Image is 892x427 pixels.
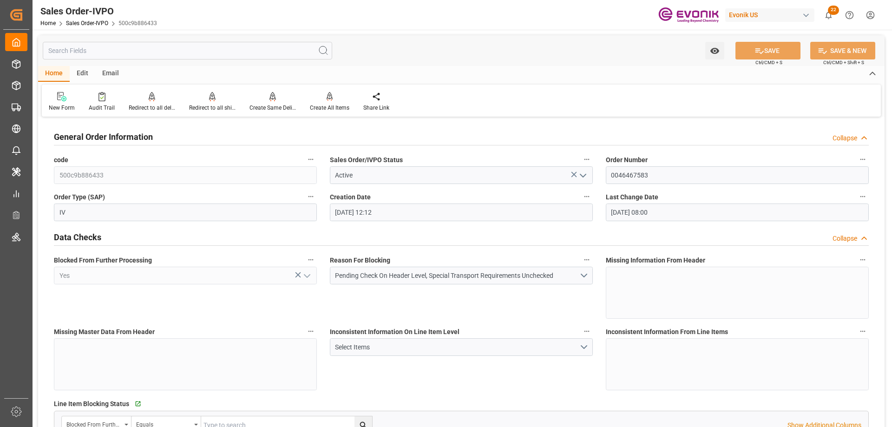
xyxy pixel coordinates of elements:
button: Order Type (SAP) [305,191,317,203]
button: open menu [330,338,593,356]
button: Inconsistent Information From Line Items [857,325,869,337]
button: Order Number [857,153,869,165]
div: New Form [49,104,75,112]
a: Home [40,20,56,26]
span: Sales Order/IVPO Status [330,155,403,165]
span: code [54,155,68,165]
span: Creation Date [330,192,371,202]
span: Missing Information From Header [606,256,705,265]
button: SAVE [735,42,800,59]
button: Help Center [839,5,860,26]
button: open menu [705,42,724,59]
img: Evonik-brand-mark-Deep-Purple-RGB.jpeg_1700498283.jpeg [658,7,719,23]
button: open menu [575,168,589,183]
span: Line Item Blocking Status [54,399,129,409]
span: Reason For Blocking [330,256,390,265]
button: open menu [299,269,313,283]
button: code [305,153,317,165]
span: Inconsistent Information On Line Item Level [330,327,459,337]
div: Share Link [363,104,389,112]
div: Sales Order-IVPO [40,4,157,18]
input: MM-DD-YYYY HH:MM [606,204,869,221]
a: Sales Order-IVPO [66,20,108,26]
button: Creation Date [581,191,593,203]
button: show 22 new notifications [818,5,839,26]
div: Collapse [833,133,857,143]
button: Last Change Date [857,191,869,203]
span: Ctrl/CMD + Shift + S [823,59,864,66]
span: Ctrl/CMD + S [755,59,782,66]
button: Sales Order/IVPO Status [581,153,593,165]
span: Inconsistent Information From Line Items [606,327,728,337]
h2: General Order Information [54,131,153,143]
div: Create Same Delivery Date [249,104,296,112]
span: Order Number [606,155,648,165]
div: Redirect to all deliveries [129,104,175,112]
span: Last Change Date [606,192,658,202]
div: Select Items [335,342,579,352]
span: Missing Master Data From Header [54,327,155,337]
div: Redirect to all shipments [189,104,236,112]
div: Evonik US [725,8,814,22]
button: Missing Information From Header [857,254,869,266]
div: Email [95,66,126,82]
div: Pending Check On Header Level, Special Transport Requirements Unchecked [335,271,579,281]
button: Inconsistent Information On Line Item Level [581,325,593,337]
input: MM-DD-YYYY HH:MM [330,204,593,221]
button: Missing Master Data From Header [305,325,317,337]
span: Blocked From Further Processing [54,256,152,265]
button: open menu [330,267,593,284]
span: 22 [828,6,839,15]
span: Order Type (SAP) [54,192,105,202]
button: Evonik US [725,6,818,24]
button: SAVE & NEW [810,42,875,59]
div: Home [38,66,70,82]
button: Reason For Blocking [581,254,593,266]
div: Create All Items [310,104,349,112]
div: Collapse [833,234,857,243]
h2: Data Checks [54,231,101,243]
div: Edit [70,66,95,82]
button: Blocked From Further Processing [305,254,317,266]
div: Audit Trail [89,104,115,112]
input: Search Fields [43,42,332,59]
